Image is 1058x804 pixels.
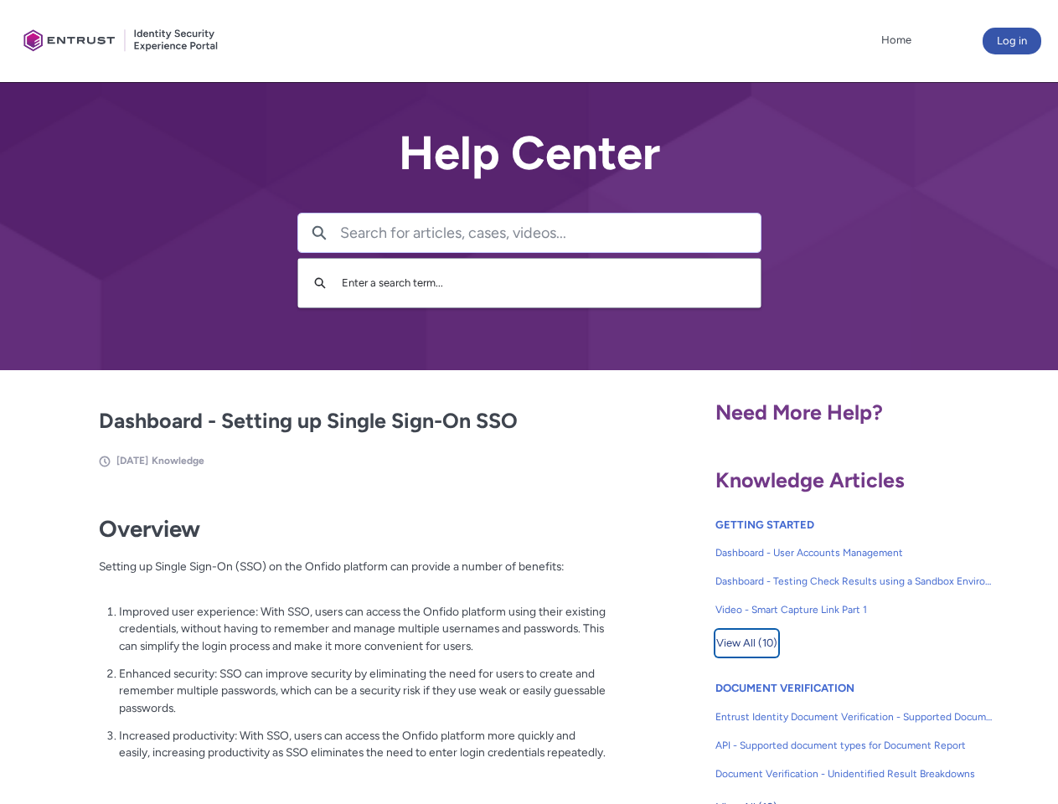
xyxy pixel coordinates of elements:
button: View All (10) [715,630,778,657]
span: API - Supported document types for Document Report [715,738,993,753]
h2: Help Center [297,127,761,179]
h2: Dashboard - Setting up Single Sign-On SSO [99,405,606,437]
a: GETTING STARTED [715,518,814,531]
input: Search for articles, cases, videos... [340,214,761,252]
a: Document Verification - Unidentified Result Breakdowns [715,760,993,788]
button: Log in [983,28,1041,54]
span: Dashboard - User Accounts Management [715,545,993,560]
span: [DATE] [116,455,148,466]
a: Dashboard - User Accounts Management [715,539,993,567]
span: Need More Help? [715,399,883,425]
span: Video - Smart Capture Link Part 1 [715,602,993,617]
p: Setting up Single Sign-On (SSO) on the Onfido platform can provide a number of benefits: [99,558,606,592]
p: Enhanced security: SSO can improve security by eliminating the need for users to create and remem... [119,665,606,717]
a: Entrust Identity Document Verification - Supported Document type and size [715,703,993,731]
p: Improved user experience: With SSO, users can access the Onfido platform using their existing cre... [119,603,606,655]
span: Enter a search term... [342,276,443,289]
span: View All (10) [716,631,777,656]
a: Home [877,28,916,53]
button: Search [307,267,333,299]
a: DOCUMENT VERIFICATION [715,682,854,694]
span: Entrust Identity Document Verification - Supported Document type and size [715,709,993,724]
strong: Overview [99,515,200,543]
a: API - Supported document types for Document Report [715,731,993,760]
a: Video - Smart Capture Link Part 1 [715,595,993,624]
span: Document Verification - Unidentified Result Breakdowns [715,766,993,781]
a: Dashboard - Testing Check Results using a Sandbox Environment [715,567,993,595]
span: Knowledge Articles [715,467,905,492]
p: Increased productivity: With SSO, users can access the Onfido platform more quickly and easily, i... [119,727,606,761]
button: Search [298,214,340,252]
li: Knowledge [152,453,204,468]
span: Dashboard - Testing Check Results using a Sandbox Environment [715,574,993,589]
